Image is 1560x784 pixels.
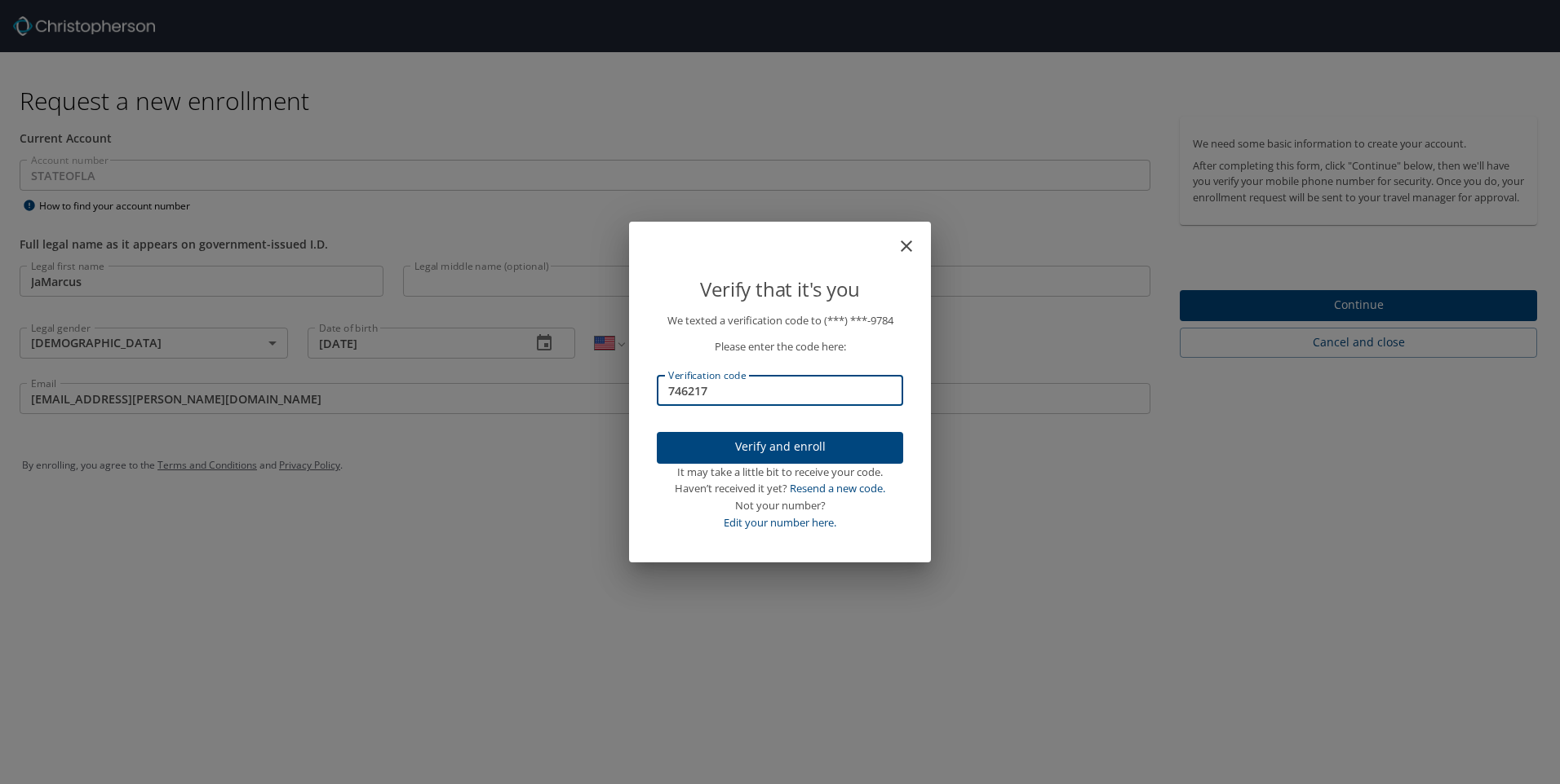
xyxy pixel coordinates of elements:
div: Not your number? [657,497,903,514]
p: We texted a verification code to (***) ***- 9784 [657,312,903,329]
div: Haven’t received it yet? [657,480,903,497]
a: Resend a new code. [790,481,885,496]
p: Verify that it's you [657,274,903,305]
a: Edit your number here. [724,515,836,530]
div: It may take a little bit to receive your code. [657,464,903,481]
button: close [905,228,924,248]
span: Verify and enroll [670,437,890,457]
p: Please enter the code here: [657,338,903,355]
button: Verify and enroll [657,432,903,464]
